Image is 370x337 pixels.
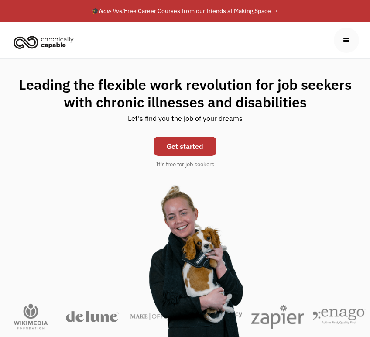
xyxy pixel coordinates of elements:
h1: Leading the flexible work revolution for job seekers with chronic illnesses and disabilities [9,76,361,111]
div: 🎓 Free Career Courses from our friends at Making Space → [92,6,278,16]
em: Now live! [99,7,124,15]
a: Get started [154,137,216,156]
img: Chronically Capable logo [11,32,76,52]
div: Let's find you the job of your dreams [128,111,243,132]
div: It's free for job seekers [156,160,214,169]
